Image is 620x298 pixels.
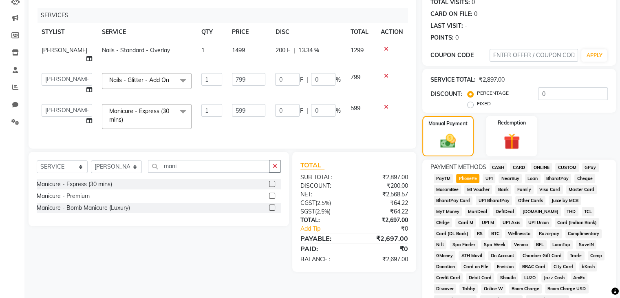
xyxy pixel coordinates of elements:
div: ₹0 [354,244,414,254]
span: ATH Movil [459,251,485,260]
div: POINTS: [430,33,454,42]
span: UPI BharatPay [476,196,512,205]
div: SUB TOTAL: [294,173,354,182]
span: 2.5% [317,200,329,206]
span: Visa Card [537,185,563,194]
span: 1499 [232,47,245,54]
span: ONLINE [531,163,552,172]
div: PAID: [294,244,354,254]
span: RS [474,229,485,238]
span: Nails - Standard - Overlay [102,47,170,54]
th: PRICE [227,23,270,41]
span: Cheque [574,174,595,183]
span: CEdge [434,218,452,227]
div: ( ) [294,199,354,207]
div: Manicure - Bomb Manicure (Luxury) [37,204,130,212]
span: SGST [300,208,315,215]
button: APPLY [581,49,607,62]
span: Comp [588,251,605,260]
span: PhonePe [456,174,479,183]
th: TOTAL [345,23,375,41]
span: UPI M [479,218,496,227]
label: PERCENTAGE [477,89,509,97]
span: BharatPay Card [434,196,473,205]
span: | [293,46,295,55]
span: Chamber Gift Card [520,251,564,260]
div: Manicure - Premium [37,192,90,200]
div: 0 [474,10,477,18]
a: x [169,76,173,84]
input: Search or Scan [148,160,269,173]
span: PAYMENT METHODS [430,163,486,171]
div: LAST VISIT: [430,22,463,30]
a: Add Tip [294,225,364,233]
div: DISCOUNT: [430,90,463,98]
span: [PERSON_NAME] [42,47,87,54]
span: Manicure - Express (30 mins) [109,107,169,123]
span: 599 [350,105,360,112]
div: SERVICE TOTAL: [430,76,476,84]
span: 2.5% [317,208,329,215]
span: Envision [494,262,516,271]
span: Card M [455,218,476,227]
span: 799 [350,73,360,81]
label: Manual Payment [428,120,468,127]
label: Redemption [498,119,526,127]
span: Online W [481,284,505,294]
span: Juice by MCB [549,196,581,205]
span: 200 F [275,46,290,55]
div: 0 [455,33,459,42]
div: ( ) [294,207,354,216]
div: ₹2,897.00 [354,173,414,182]
span: Master Card [566,185,597,194]
div: ₹2,897.00 [479,76,505,84]
span: Jazz Cash [541,273,567,282]
div: ₹2,568.57 [354,190,414,199]
div: BALANCE : [294,255,354,264]
span: MariDeal [465,207,490,216]
th: QTY [196,23,227,41]
span: MosamBee [434,185,461,194]
span: Discover [434,284,457,294]
span: GMoney [434,251,456,260]
img: _gift.svg [499,131,525,152]
span: | [306,76,308,84]
span: UPI Union [526,218,552,227]
div: ₹0 [364,225,414,233]
span: Shoutlo [497,273,518,282]
div: COUPON CODE [430,51,490,60]
span: LoanTap [550,240,573,249]
span: AmEx [571,273,588,282]
span: Card on File [461,262,491,271]
div: NET: [294,190,354,199]
span: CASH [490,163,507,172]
span: Room Charge [509,284,542,294]
span: bKash [579,262,598,271]
span: Card (DL Bank) [434,229,471,238]
span: Trade [567,251,585,260]
span: TOTAL [300,161,324,169]
span: % [335,76,340,84]
span: % [335,107,340,115]
span: Tabby [459,284,478,294]
span: CARD [510,163,527,172]
span: TCL [582,207,595,216]
span: LUZO [521,273,538,282]
span: UPI Axis [500,218,523,227]
th: STYLIST [37,23,97,41]
span: BTC [488,229,502,238]
input: ENTER OFFER / COUPON CODE [490,49,578,62]
span: Card (Indian Bank) [555,218,600,227]
span: Venmo [511,240,530,249]
div: DISCOUNT: [294,182,354,190]
span: GPay [582,163,599,172]
span: | [306,107,308,115]
span: Complimentary [565,229,602,238]
div: ₹64.22 [354,207,414,216]
span: F [300,107,303,115]
span: 1299 [350,47,363,54]
span: Family [514,185,534,194]
div: CARD ON FILE: [430,10,472,18]
th: ACTION [376,23,408,41]
span: 13.34 % [298,46,319,55]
